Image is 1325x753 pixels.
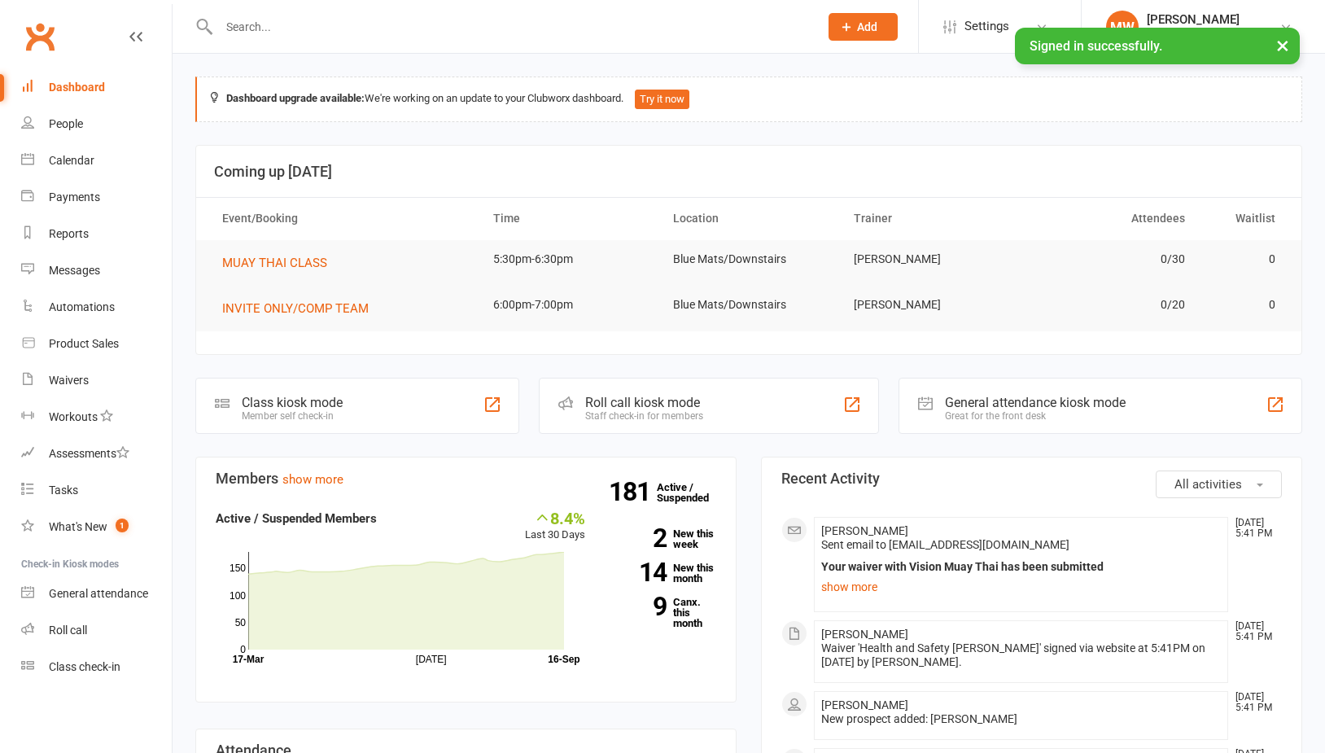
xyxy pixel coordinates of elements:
[585,410,703,422] div: Staff check-in for members
[21,289,172,326] a: Automations
[610,526,667,550] strong: 2
[21,179,172,216] a: Payments
[21,142,172,179] a: Calendar
[49,154,94,167] div: Calendar
[21,216,172,252] a: Reports
[821,712,1221,726] div: New prospect added: [PERSON_NAME]
[1019,240,1200,278] td: 0/30
[222,301,369,316] span: INVITE ONLY/COMP TEAM
[21,69,172,106] a: Dashboard
[21,509,172,545] a: What's New1
[658,240,839,278] td: Blue Mats/Downstairs
[21,649,172,685] a: Class kiosk mode
[208,198,479,239] th: Event/Booking
[216,511,377,526] strong: Active / Suspended Members
[21,399,172,436] a: Workouts
[20,16,60,57] a: Clubworx
[610,594,667,619] strong: 9
[821,698,908,711] span: [PERSON_NAME]
[49,374,89,387] div: Waivers
[945,395,1126,410] div: General attendance kiosk mode
[21,436,172,472] a: Assessments
[1106,11,1139,43] div: MW
[658,198,839,239] th: Location
[49,264,100,277] div: Messages
[216,471,716,487] h3: Members
[21,326,172,362] a: Product Sales
[1200,198,1290,239] th: Waitlist
[1019,286,1200,324] td: 0/20
[525,509,585,527] div: 8.4%
[1156,471,1282,498] button: All activities
[1019,198,1200,239] th: Attendees
[49,484,78,497] div: Tasks
[829,13,898,41] button: Add
[226,92,365,104] strong: Dashboard upgrade available:
[857,20,877,33] span: Add
[635,90,689,109] button: Try it now
[821,641,1221,669] div: Waiver 'Health and Safety [PERSON_NAME]' signed via website at 5:41PM on [DATE] by [PERSON_NAME].
[1200,286,1290,324] td: 0
[222,253,339,273] button: MUAY THAI CLASS
[1227,621,1281,642] time: [DATE] 5:41 PM
[1200,240,1290,278] td: 0
[49,520,107,533] div: What's New
[214,15,807,38] input: Search...
[242,395,343,410] div: Class kiosk mode
[610,597,716,628] a: 9Canx. this month
[49,587,148,600] div: General attendance
[49,337,119,350] div: Product Sales
[821,628,908,641] span: [PERSON_NAME]
[821,538,1069,551] span: Sent email to [EMAIL_ADDRESS][DOMAIN_NAME]
[821,524,908,537] span: [PERSON_NAME]
[839,240,1020,278] td: [PERSON_NAME]
[585,395,703,410] div: Roll call kiosk mode
[49,410,98,423] div: Workouts
[781,471,1282,487] h3: Recent Activity
[479,286,659,324] td: 6:00pm-7:00pm
[222,256,327,270] span: MUAY THAI CLASS
[1268,28,1297,63] button: ×
[821,560,1221,574] div: Your waiver with Vision Muay Thai has been submitted
[21,362,172,399] a: Waivers
[1030,38,1162,54] span: Signed in successfully.
[1227,692,1281,713] time: [DATE] 5:41 PM
[242,410,343,422] div: Member self check-in
[49,117,83,130] div: People
[1174,477,1242,492] span: All activities
[49,447,129,460] div: Assessments
[1147,12,1240,27] div: [PERSON_NAME]
[49,624,87,637] div: Roll call
[116,519,129,532] span: 1
[610,560,667,584] strong: 14
[49,227,89,240] div: Reports
[214,164,1283,180] h3: Coming up [DATE]
[49,300,115,313] div: Automations
[658,286,839,324] td: Blue Mats/Downstairs
[195,77,1302,122] div: We're working on an update to your Clubworx dashboard.
[222,299,380,318] button: INVITE ONLY/COMP TEAM
[49,81,105,94] div: Dashboard
[21,106,172,142] a: People
[1227,518,1281,539] time: [DATE] 5:41 PM
[609,479,657,504] strong: 181
[282,472,343,487] a: show more
[479,198,659,239] th: Time
[479,240,659,278] td: 5:30pm-6:30pm
[610,528,716,549] a: 2New this week
[49,660,120,673] div: Class check-in
[525,509,585,544] div: Last 30 Days
[21,252,172,289] a: Messages
[839,198,1020,239] th: Trainer
[21,612,172,649] a: Roll call
[821,576,1221,598] a: show more
[839,286,1020,324] td: [PERSON_NAME]
[657,470,728,515] a: 181Active / Suspended
[49,190,100,204] div: Payments
[945,410,1126,422] div: Great for the front desk
[21,576,172,612] a: General attendance kiosk mode
[964,8,1009,45] span: Settings
[610,563,716,584] a: 14New this month
[21,472,172,509] a: Tasks
[1147,27,1240,42] div: Vision Muay Thai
